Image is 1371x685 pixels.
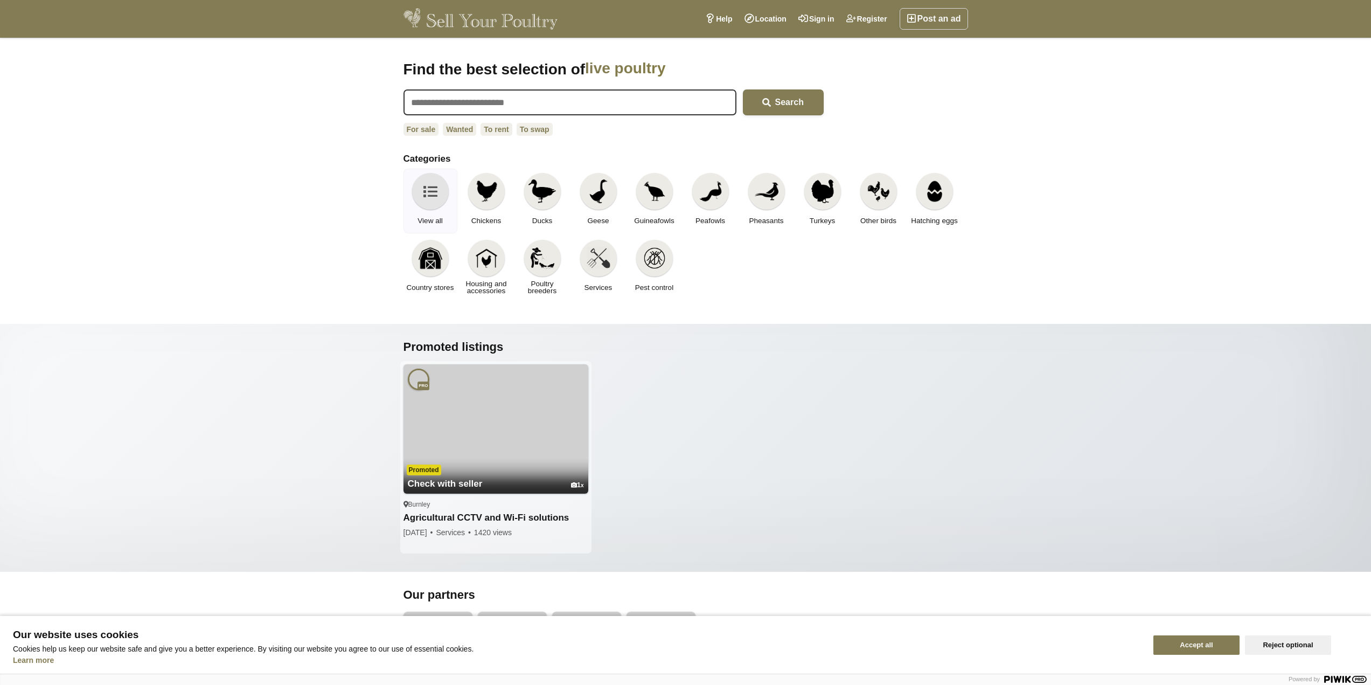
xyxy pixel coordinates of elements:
span: 1420 views [474,528,512,537]
span: Guineafowls [634,217,674,224]
img: Geese [587,179,610,203]
div: 1 [571,481,584,489]
a: Sign in [792,8,840,30]
span: Hatching eggs [911,217,957,224]
span: live poultry [585,59,765,79]
img: Ducks [528,179,555,203]
a: For sale [403,123,439,136]
span: Geese [588,217,609,224]
button: Accept all [1153,635,1240,655]
img: Chickens [475,179,498,203]
a: Chickens Chickens [460,169,513,233]
a: Poultry breeders Poultry breeders [516,236,569,300]
button: Search [743,89,824,115]
a: Pest control Pest control [628,236,681,300]
a: Help [699,8,738,30]
span: Poultry breeders [519,280,566,294]
a: Location [739,8,792,30]
img: Services [587,246,610,270]
img: Pest control [643,246,666,270]
h2: Categories [403,154,968,164]
a: Learn more [13,656,54,665]
a: To rent [481,123,512,136]
span: Check with seller [408,479,483,489]
img: Agricultural CCTV and Wi-Fi solutions [403,364,588,494]
span: View all [417,217,442,224]
a: Ducks Ducks [516,169,569,233]
span: Pheasants [749,217,784,224]
span: Powered by [1289,676,1320,682]
img: Turkeys [811,179,834,203]
img: Sell Your Poultry [403,8,558,30]
a: Wanted [443,123,476,136]
a: Geese Geese [572,169,625,233]
a: View all [403,169,457,233]
span: Services [436,528,472,537]
span: Promoted [407,465,441,475]
span: Other birds [860,217,896,224]
a: Peafowls Peafowls [684,169,737,233]
a: Housing and accessories Housing and accessories [460,236,513,300]
a: Post an ad [900,8,968,30]
a: Other birds Other birds [852,169,906,233]
a: To swap [517,123,553,136]
span: Professional member [417,382,429,390]
a: Country stores Country stores [403,236,457,300]
span: Search [775,98,804,107]
a: Turkeys Turkeys [796,169,850,233]
div: Burnley [403,500,588,509]
img: Pheasants [755,179,778,203]
span: Services [584,284,613,291]
a: Hatching eggs Hatching eggs [908,169,962,233]
img: Poultry breeders [531,246,554,270]
span: Country stores [407,284,454,291]
img: Peafowls [699,179,722,203]
img: AKomm [408,369,429,390]
span: Chickens [471,217,502,224]
span: Our website uses cookies [13,629,1140,640]
span: Pest control [635,284,673,291]
span: Ducks [532,217,553,224]
a: Services Services [572,236,625,300]
a: Pheasants Pheasants [740,169,794,233]
span: Our partners [403,588,475,602]
button: Reject optional [1245,635,1331,655]
h2: Promoted listings [403,340,968,354]
a: Pro [408,369,429,390]
p: Cookies help us keep our website safe and give you a better experience. By visiting our website y... [13,645,1140,653]
span: Housing and accessories [463,280,510,294]
h1: Find the best selection of [403,59,824,79]
a: Check with seller 1 [403,458,588,494]
a: Guineafowls Guineafowls [628,169,681,233]
img: Hatching eggs [923,179,947,203]
img: Guineafowls [643,179,666,203]
img: Housing and accessories [475,246,498,270]
span: Turkeys [810,217,836,224]
span: [DATE] [403,528,434,537]
img: Other birds [867,179,890,203]
a: Agricultural CCTV and Wi-Fi solutions [403,513,588,524]
span: Peafowls [695,217,725,224]
a: Register [840,8,893,30]
img: Country stores [419,246,442,270]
